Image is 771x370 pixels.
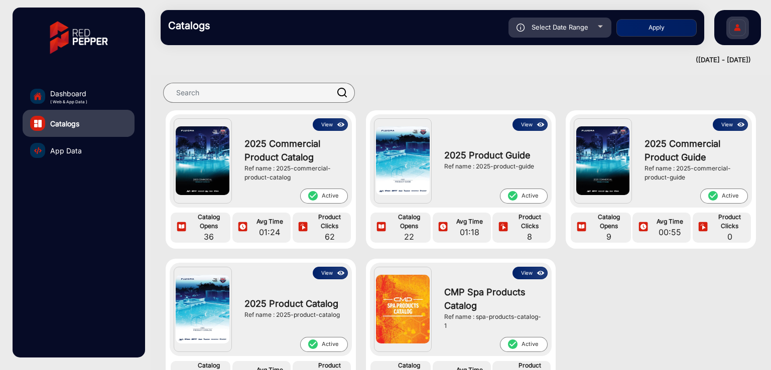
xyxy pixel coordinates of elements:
span: Active [500,337,548,352]
h3: Catalogs [168,20,309,32]
mat-icon: check_circle [507,190,518,202]
img: catalog [34,147,42,154]
div: Ref name : 2025-product-catalog [244,310,343,319]
span: 01:18 [451,226,488,238]
img: 2025 Product Guide [376,126,430,196]
span: Avg Time [251,217,288,226]
img: icon [375,222,387,233]
img: vmg-logo [43,13,115,63]
span: Product Clicks [711,213,748,231]
span: 8 [511,231,548,243]
span: App Data [50,145,82,156]
img: Sign%20Up.svg [727,12,748,47]
span: 22 [390,231,428,243]
div: Ref name : 2025-product-guide [444,162,543,171]
span: Catalog Opens [590,213,628,231]
img: icon [437,222,449,233]
span: ( Web & App Data ) [50,99,87,105]
img: icon [576,222,587,233]
mat-icon: check_circle [707,190,718,202]
button: Apply [616,19,697,37]
button: Viewicon [313,267,348,279]
span: 00:55 [651,226,688,238]
a: Dashboard( Web & App Data ) [23,83,135,110]
img: icon [697,222,709,233]
span: Catalog Opens [190,213,228,231]
img: icon [176,222,187,233]
button: Viewicon [313,118,348,131]
a: App Data [23,137,135,164]
span: Active [500,189,548,204]
img: icon [297,222,309,233]
img: CMP Spa Products Catalog [376,275,430,343]
img: icon [637,222,649,233]
span: 2025 Product Catalog [244,297,343,310]
img: icon [517,24,525,32]
div: Ref name : 2025-commercial-product-catalog [244,164,343,182]
mat-icon: check_circle [507,338,518,350]
button: Viewicon [713,118,748,131]
button: Viewicon [512,267,548,279]
img: catalog [34,120,42,127]
span: Avg Time [451,217,488,226]
img: icon [237,222,248,233]
img: 2025 Commercial Product Guide [576,126,630,196]
span: 2025 Commercial Product Guide [645,137,743,164]
input: Search [163,83,355,103]
span: CMP Spa Products Catalog [444,285,543,312]
span: 62 [311,231,348,243]
span: 2025 Commercial Product Catalog [244,137,343,164]
div: ([DATE] - [DATE]) [151,55,751,65]
span: 01:24 [251,226,288,238]
div: Ref name : spa-products-catalog-1 [444,312,543,330]
span: Active [300,189,348,204]
mat-icon: check_circle [307,338,318,350]
span: 2025 Product Guide [444,148,543,162]
img: home [33,92,42,101]
span: Product Clicks [511,213,548,231]
span: Product Clicks [311,213,348,231]
span: Catalogs [50,118,79,129]
img: prodSearch.svg [337,88,347,97]
span: Active [700,189,748,204]
span: 0 [711,231,748,243]
img: 2025 Product Catalog [176,275,229,344]
img: 2025 Commercial Product Catalog [176,126,229,196]
span: 36 [190,231,228,243]
span: Select Date Range [532,23,588,31]
span: Dashboard [50,88,87,99]
button: Viewicon [512,118,548,131]
img: icon [335,119,347,130]
img: icon [535,268,547,279]
img: icon [497,222,509,233]
img: icon [335,268,347,279]
mat-icon: check_circle [307,190,318,202]
span: 9 [590,231,628,243]
span: Active [300,337,348,352]
img: icon [535,119,547,130]
img: icon [735,119,747,130]
a: Catalogs [23,110,135,137]
span: Catalog Opens [390,213,428,231]
span: Avg Time [651,217,688,226]
div: Ref name : 2025-commercial-product-guide [645,164,743,182]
